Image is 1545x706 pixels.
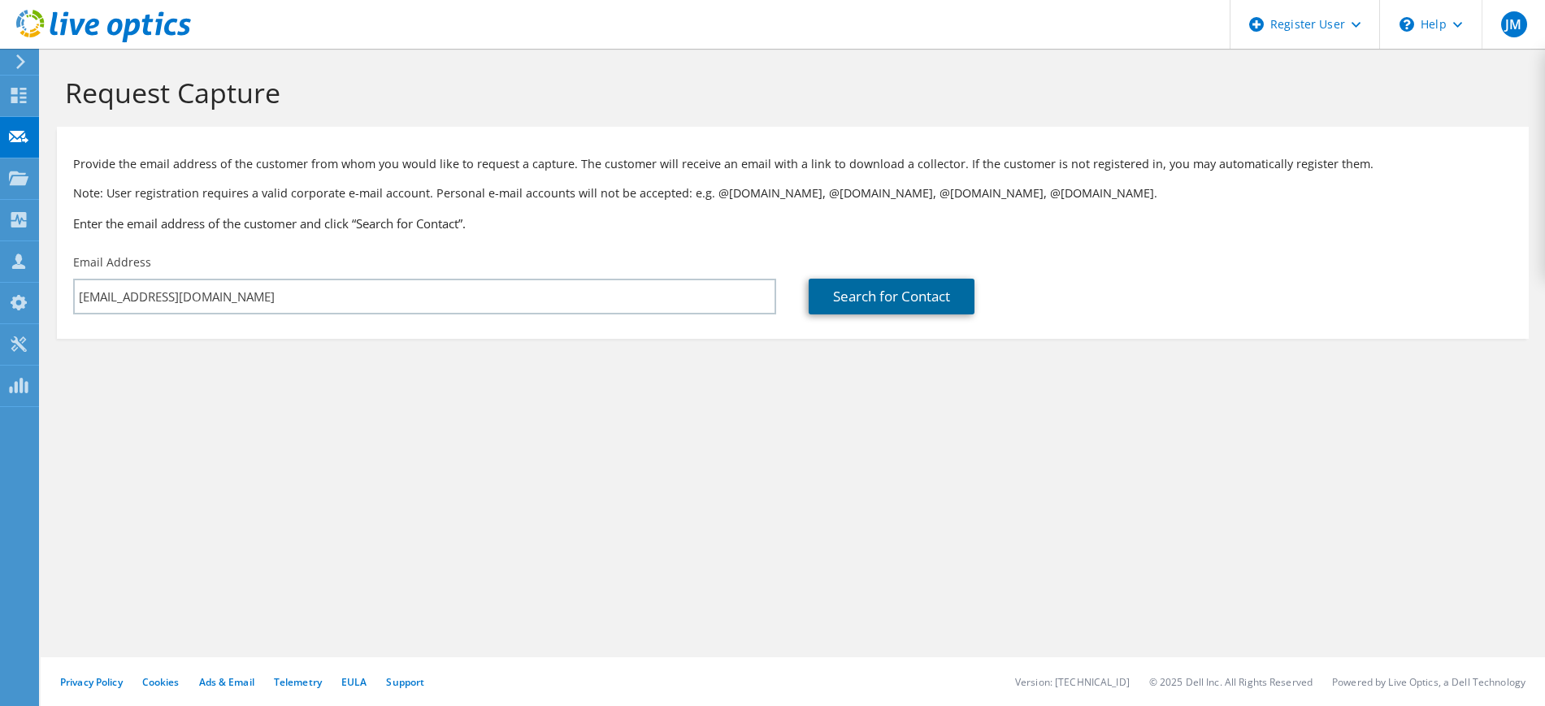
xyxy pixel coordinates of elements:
label: Email Address [73,254,151,271]
li: Powered by Live Optics, a Dell Technology [1332,675,1525,689]
a: Search for Contact [809,279,974,314]
a: Support [386,675,424,689]
span: JM [1501,11,1527,37]
li: © 2025 Dell Inc. All Rights Reserved [1149,675,1313,689]
p: Provide the email address of the customer from whom you would like to request a capture. The cust... [73,155,1512,173]
h1: Request Capture [65,76,1512,110]
a: Ads & Email [199,675,254,689]
p: Note: User registration requires a valid corporate e-mail account. Personal e-mail accounts will ... [73,184,1512,202]
h3: Enter the email address of the customer and click “Search for Contact”. [73,214,1512,232]
a: Telemetry [274,675,322,689]
li: Version: [TECHNICAL_ID] [1015,675,1130,689]
a: Cookies [142,675,180,689]
a: EULA [341,675,367,689]
a: Privacy Policy [60,675,123,689]
svg: \n [1400,17,1414,32]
